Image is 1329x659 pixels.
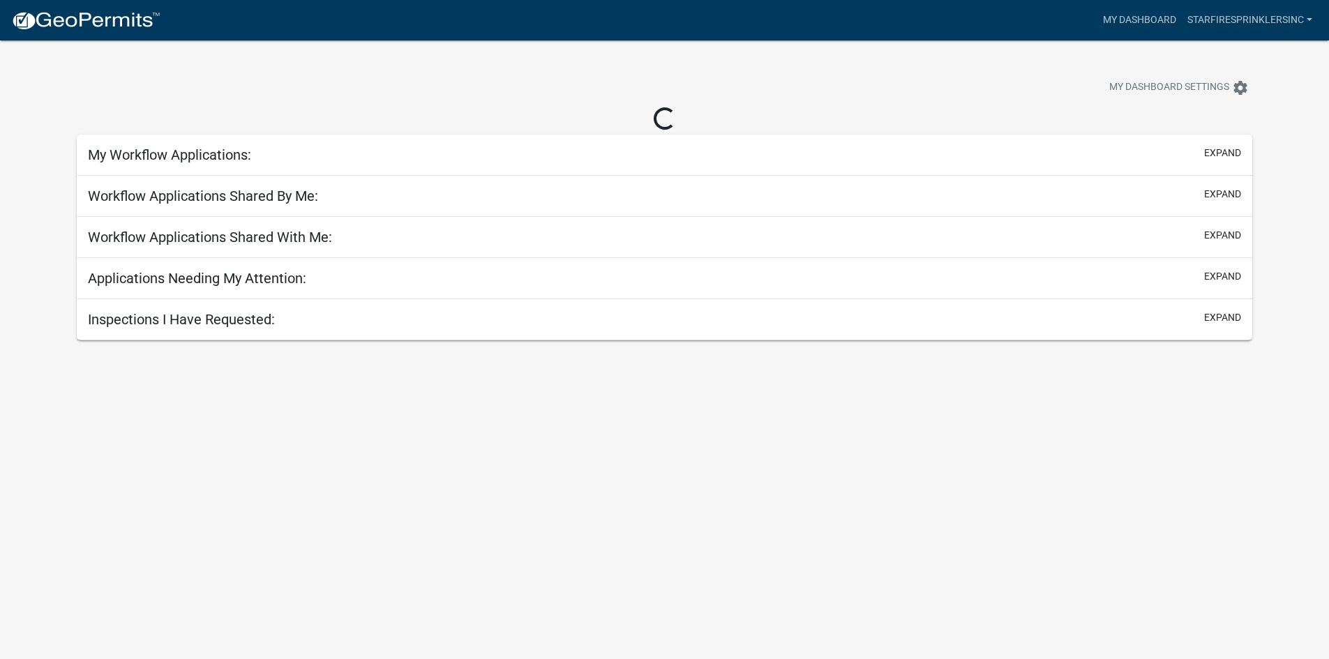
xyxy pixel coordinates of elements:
h5: My Workflow Applications: [88,146,251,163]
button: expand [1204,228,1241,243]
h5: Inspections I Have Requested: [88,311,275,328]
i: settings [1232,79,1249,96]
h5: Workflow Applications Shared By Me: [88,188,318,204]
span: My Dashboard Settings [1109,79,1229,96]
button: My Dashboard Settingssettings [1098,74,1260,101]
button: expand [1204,146,1241,160]
button: expand [1204,187,1241,202]
a: starfiresprinklersinc [1182,7,1318,33]
h5: Workflow Applications Shared With Me: [88,229,332,245]
h5: Applications Needing My Attention: [88,270,306,287]
a: My Dashboard [1097,7,1182,33]
button: expand [1204,310,1241,325]
button: expand [1204,269,1241,284]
